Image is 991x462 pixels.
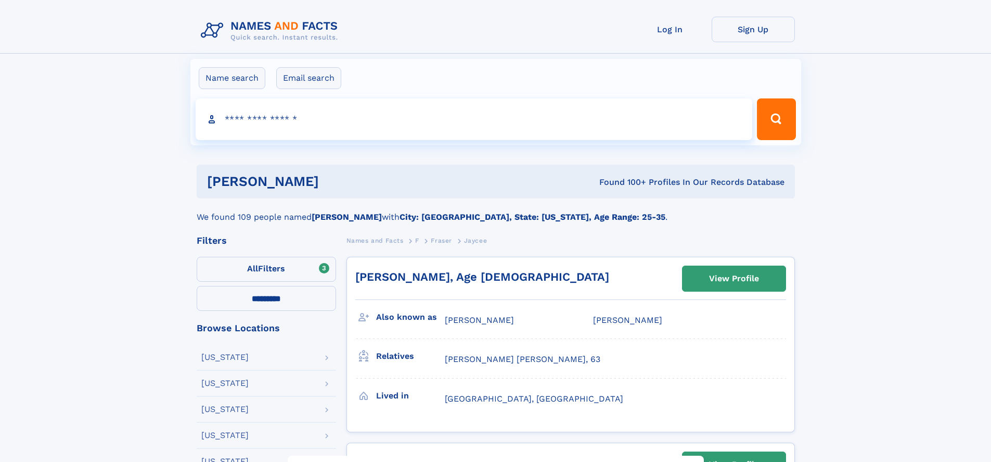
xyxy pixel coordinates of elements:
a: View Profile [683,266,786,291]
span: All [247,264,258,273]
button: Search Button [757,98,795,140]
h3: Also known as [376,308,445,326]
a: [PERSON_NAME], Age [DEMOGRAPHIC_DATA] [355,270,609,283]
b: [PERSON_NAME] [312,212,382,222]
div: Browse Locations [197,323,336,333]
div: [US_STATE] [201,431,249,440]
span: F [415,237,419,244]
span: [GEOGRAPHIC_DATA], [GEOGRAPHIC_DATA] [445,394,623,404]
a: F [415,234,419,247]
a: Sign Up [712,17,795,42]
div: Found 100+ Profiles In Our Records Database [459,177,784,188]
div: [US_STATE] [201,379,249,388]
div: Filters [197,236,336,245]
div: View Profile [709,267,759,291]
a: [PERSON_NAME] [PERSON_NAME], 63 [445,354,600,365]
a: Log In [628,17,712,42]
div: [US_STATE] [201,405,249,414]
a: Fraser [431,234,452,247]
label: Name search [199,67,265,89]
span: Fraser [431,237,452,244]
a: Names and Facts [346,234,404,247]
div: [US_STATE] [201,353,249,361]
span: Jaycee [464,237,487,244]
h3: Lived in [376,387,445,405]
label: Filters [197,257,336,282]
div: We found 109 people named with . [197,198,795,223]
b: City: [GEOGRAPHIC_DATA], State: [US_STATE], Age Range: 25-35 [400,212,665,222]
span: [PERSON_NAME] [593,315,662,325]
h3: Relatives [376,347,445,365]
h1: [PERSON_NAME] [207,175,459,188]
span: [PERSON_NAME] [445,315,514,325]
label: Email search [276,67,341,89]
img: Logo Names and Facts [197,17,346,45]
input: search input [196,98,753,140]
